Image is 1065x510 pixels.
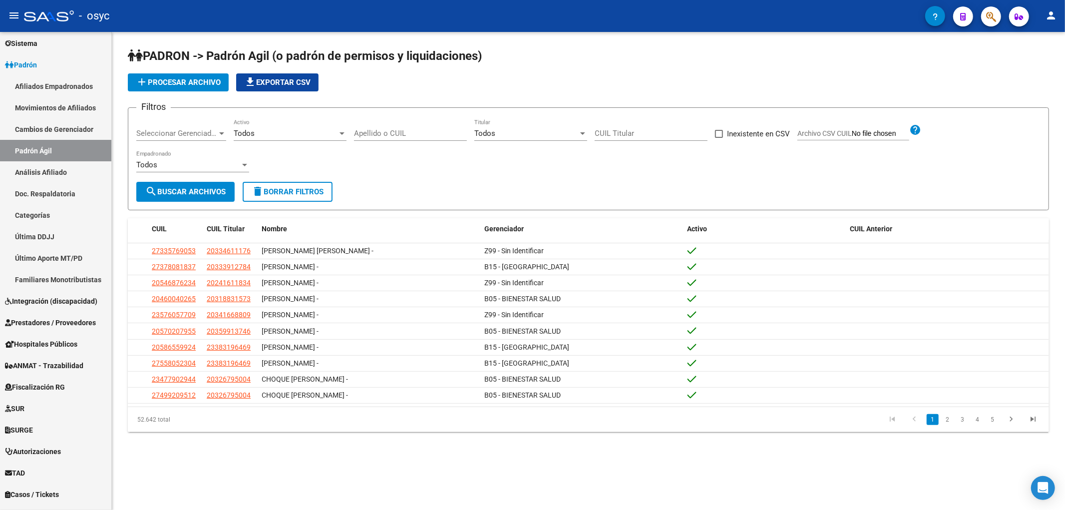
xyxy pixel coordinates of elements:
span: 20359913746 [207,327,251,335]
a: go to last page [1024,414,1043,425]
span: 20460040265 [152,295,196,303]
li: page 5 [985,411,1000,428]
span: 20326795004 [207,375,251,383]
span: Z99 - Sin Identificar [484,247,544,255]
span: - osyc [79,5,110,27]
span: Padrón [5,59,37,70]
span: B05 - BIENESTAR SALUD [484,327,561,335]
span: 20586559924 [152,343,196,351]
span: 23576057709 [152,311,196,319]
button: Buscar Archivos [136,182,235,202]
span: [PERSON_NAME] - [262,279,319,287]
span: B15 - [GEOGRAPHIC_DATA] [484,343,569,351]
span: 23383196469 [207,343,251,351]
span: Fiscalización RG [5,382,65,393]
span: 20318831573 [207,295,251,303]
span: Exportar CSV [244,78,311,87]
span: [PERSON_NAME] - [262,327,319,335]
span: Todos [234,129,255,138]
span: Gerenciador [484,225,524,233]
li: page 4 [970,411,985,428]
span: CUIL [152,225,167,233]
datatable-header-cell: CUIL Titular [203,218,258,240]
span: 20570207955 [152,327,196,335]
span: Autorizaciones [5,446,61,457]
span: SURGE [5,425,33,436]
span: B05 - BIENESTAR SALUD [484,295,561,303]
span: 20326795004 [207,391,251,399]
span: [PERSON_NAME] - [262,343,319,351]
mat-icon: person [1045,9,1057,21]
span: 20546876234 [152,279,196,287]
span: [PERSON_NAME] - [262,359,319,367]
span: Integración (discapacidad) [5,296,97,307]
mat-icon: delete [252,185,264,197]
button: Procesar archivo [128,73,229,91]
span: 23477902944 [152,375,196,383]
a: go to next page [1002,414,1021,425]
span: Sistema [5,38,37,49]
span: Prestadores / Proveedores [5,317,96,328]
span: 20333912784 [207,263,251,271]
button: Exportar CSV [236,73,319,91]
datatable-header-cell: CUIL Anterior [846,218,1049,240]
span: Activo [688,225,708,233]
a: 3 [957,414,969,425]
span: Inexistente en CSV [727,128,790,140]
span: TAD [5,468,25,479]
a: go to first page [883,414,902,425]
mat-icon: help [909,124,921,136]
span: [PERSON_NAME] [PERSON_NAME] - [262,247,373,255]
span: [PERSON_NAME] - [262,311,319,319]
a: 5 [987,414,999,425]
span: B15 - [GEOGRAPHIC_DATA] [484,263,569,271]
a: go to previous page [905,414,924,425]
span: CUIL Titular [207,225,245,233]
span: Procesar archivo [136,78,221,87]
span: B05 - BIENESTAR SALUD [484,375,561,383]
span: Nombre [262,225,287,233]
span: Z99 - Sin Identificar [484,279,544,287]
span: [PERSON_NAME] - [262,295,319,303]
a: 4 [972,414,984,425]
span: Buscar Archivos [145,187,226,196]
mat-icon: menu [8,9,20,21]
span: CHOQUE [PERSON_NAME] - [262,375,348,383]
li: page 3 [955,411,970,428]
input: Archivo CSV CUIL [852,129,909,138]
a: 2 [942,414,954,425]
li: page 2 [940,411,955,428]
span: Borrar Filtros [252,187,324,196]
mat-icon: file_download [244,76,256,88]
span: SUR [5,403,24,414]
span: B05 - BIENESTAR SALUD [484,391,561,399]
div: 52.642 total [128,407,310,432]
span: 27558052304 [152,359,196,367]
span: Z99 - Sin Identificar [484,311,544,319]
span: ANMAT - Trazabilidad [5,360,83,371]
datatable-header-cell: Nombre [258,218,480,240]
span: Hospitales Públicos [5,339,77,350]
span: PADRON -> Padrón Agil (o padrón de permisos y liquidaciones) [128,49,482,63]
span: Casos / Tickets [5,489,59,500]
span: CUIL Anterior [850,225,893,233]
span: Todos [136,160,157,169]
div: Open Intercom Messenger [1031,476,1055,500]
mat-icon: search [145,185,157,197]
span: 20241611834 [207,279,251,287]
datatable-header-cell: Gerenciador [480,218,683,240]
mat-icon: add [136,76,148,88]
span: Archivo CSV CUIL [797,129,852,137]
span: 27335769053 [152,247,196,255]
span: 20334611176 [207,247,251,255]
span: Todos [474,129,495,138]
span: B15 - [GEOGRAPHIC_DATA] [484,359,569,367]
a: 1 [927,414,939,425]
span: 23383196469 [207,359,251,367]
span: [PERSON_NAME] - [262,263,319,271]
h3: Filtros [136,100,171,114]
span: 20341668809 [207,311,251,319]
span: Seleccionar Gerenciador [136,129,217,138]
li: page 1 [925,411,940,428]
datatable-header-cell: Activo [684,218,846,240]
